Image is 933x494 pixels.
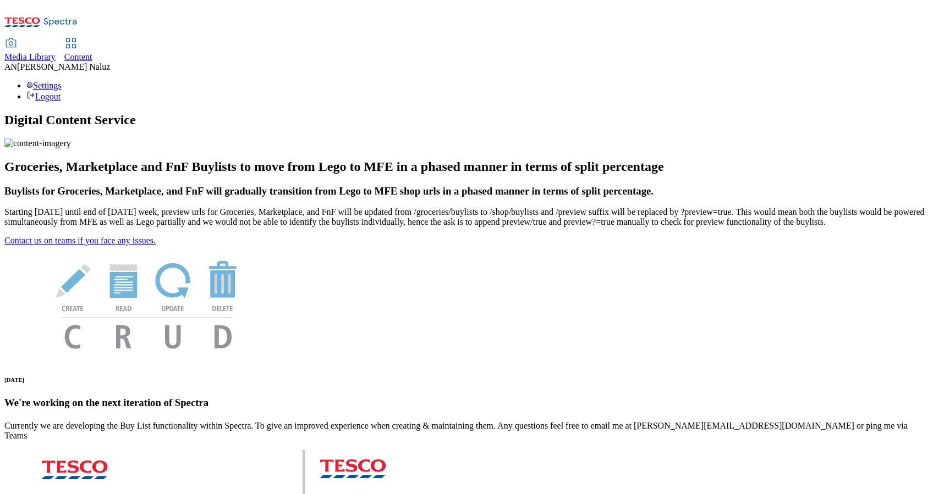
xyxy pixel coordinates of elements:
[4,421,929,441] p: Currently we are developing the Buy List functionality within Spectra. To give an improved experi...
[4,39,56,62] a: Media Library
[4,62,17,71] span: AN
[4,236,156,245] a: Contact us on teams if you face any issues.
[26,92,61,101] a: Logout
[26,81,62,90] a: Settings
[4,138,71,148] img: content-imagery
[4,185,929,197] h3: Buylists for Groceries, Marketplace, and FnF will gradually transition from Lego to MFE shop urls...
[17,62,110,71] span: [PERSON_NAME] Naluz
[4,376,929,383] h6: [DATE]
[4,397,929,409] h3: We're working on the next iteration of Spectra
[4,207,929,227] p: Starting [DATE] until end of [DATE] week, preview urls for Groceries, Marketplace, and FnF will b...
[4,159,929,174] h2: Groceries, Marketplace and FnF Buylists to move from Lego to MFE in a phased manner in terms of s...
[4,52,56,62] span: Media Library
[4,246,290,360] img: News Image
[4,113,929,127] h1: Digital Content Service
[64,52,92,62] span: Content
[64,39,92,62] a: Content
